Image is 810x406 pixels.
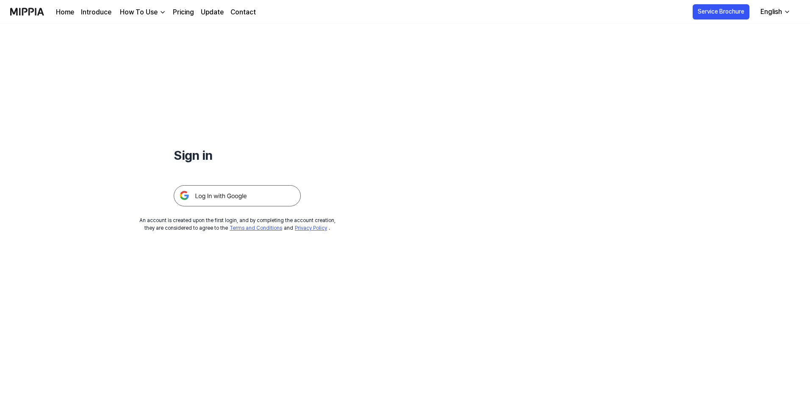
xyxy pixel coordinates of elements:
[754,3,796,20] button: English
[174,146,301,165] h1: Sign in
[118,7,166,17] button: How To Use
[159,9,166,16] img: down
[139,217,336,232] div: An account is created upon the first login, and by completing the account creation, they are cons...
[759,7,784,17] div: English
[174,185,301,206] img: 구글 로그인 버튼
[118,7,159,17] div: How To Use
[295,225,327,231] a: Privacy Policy
[201,7,224,17] a: Update
[230,7,256,17] a: Contact
[56,7,74,17] a: Home
[230,225,282,231] a: Terms and Conditions
[173,7,194,17] a: Pricing
[693,4,749,19] button: Service Brochure
[81,7,111,17] a: Introduce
